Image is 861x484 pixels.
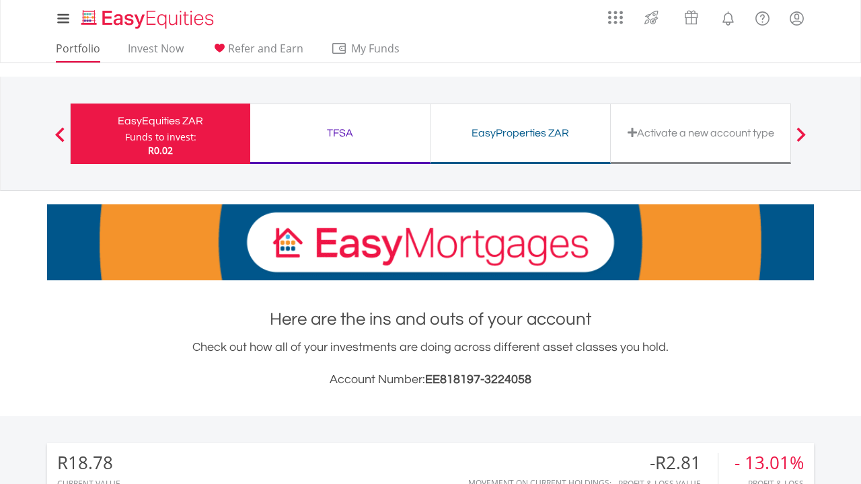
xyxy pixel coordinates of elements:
div: EasyProperties ZAR [439,124,602,143]
a: FAQ's and Support [745,3,780,30]
a: Notifications [711,3,745,30]
a: Vouchers [671,3,711,28]
h3: Account Number: [47,370,814,389]
img: EasyEquities_Logo.png [79,8,219,30]
a: Refer and Earn [206,42,309,63]
img: vouchers-v2.svg [680,7,702,28]
div: Check out how all of your investments are doing across different asset classes you hold. [47,338,814,389]
span: R0.02 [148,144,173,157]
div: - 13.01% [735,453,804,473]
div: TFSA [258,124,422,143]
div: -R2.81 [618,453,718,473]
img: EasyMortage Promotion Banner [47,204,814,280]
a: My Profile [780,3,814,33]
div: EasyEquities ZAR [79,112,242,130]
span: EE818197-3224058 [425,373,531,386]
h1: Here are the ins and outs of your account [47,307,814,331]
span: Refer and Earn [228,41,303,56]
div: R18.78 [57,453,120,473]
a: AppsGrid [599,3,632,25]
img: thrive-v2.svg [640,7,663,28]
div: Activate a new account type [619,124,782,143]
div: Funds to invest: [125,130,196,144]
a: Invest Now [122,42,189,63]
a: Home page [76,3,219,30]
span: My Funds [331,40,419,57]
img: grid-menu-icon.svg [608,10,623,25]
a: Portfolio [50,42,106,63]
